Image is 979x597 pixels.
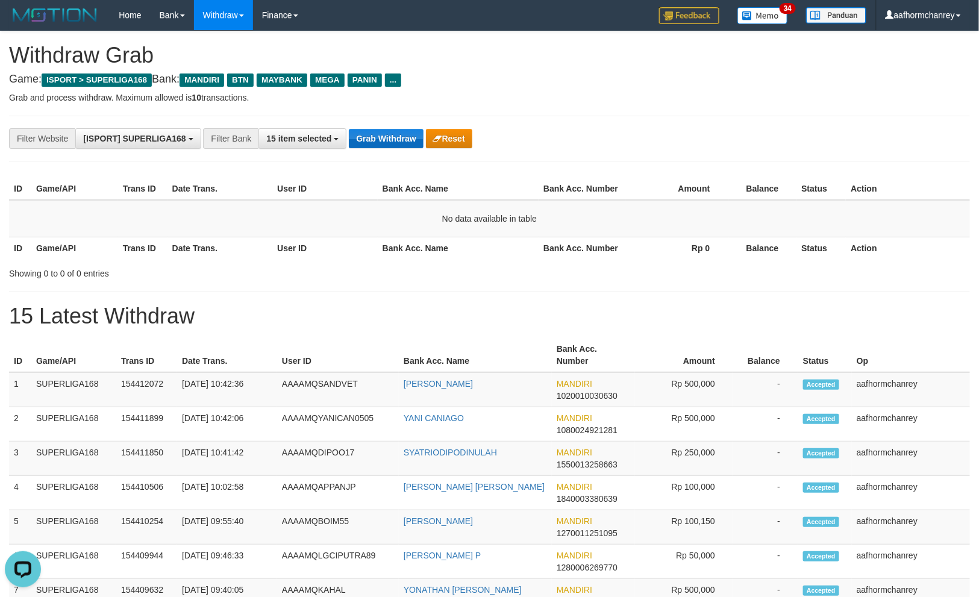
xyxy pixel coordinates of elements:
td: 1 [9,372,31,407]
span: MANDIRI [557,551,592,560]
td: 154410254 [116,510,177,545]
img: Feedback.jpg [659,7,719,24]
td: AAAAMQBOIM55 [277,510,399,545]
th: Bank Acc. Name [399,338,552,372]
td: 154411850 [116,442,177,476]
span: MANDIRI [180,73,224,87]
th: Game/API [31,178,118,200]
th: ID [9,338,31,372]
td: [DATE] 10:42:06 [177,407,277,442]
th: Amount [635,338,733,372]
td: AAAAMQDIPOO17 [277,442,399,476]
h4: Game: Bank: [9,73,970,86]
td: AAAAMQYANICAN0505 [277,407,399,442]
span: MAYBANK [257,73,307,87]
th: ID [9,237,31,259]
td: - [733,442,798,476]
th: Trans ID [116,338,177,372]
td: aafhormchanrey [852,442,970,476]
td: Rp 250,000 [635,442,733,476]
td: AAAAMQSANDVET [277,372,399,407]
p: Grab and process withdraw. Maximum allowed is transactions. [9,92,970,104]
th: Date Trans. [167,178,273,200]
td: 3 [9,442,31,476]
span: ISPORT > SUPERLIGA168 [42,73,152,87]
td: No data available in table [9,200,970,237]
button: 15 item selected [258,128,346,149]
td: 6 [9,545,31,579]
th: Amount [625,178,728,200]
th: User ID [272,237,378,259]
td: 2 [9,407,31,442]
span: Copy 1550013258663 to clipboard [557,460,618,469]
th: User ID [272,178,378,200]
td: SUPERLIGA168 [31,510,116,545]
span: Accepted [803,551,839,561]
td: Rp 50,000 [635,545,733,579]
th: Balance [728,178,797,200]
span: Copy 1080024921281 to clipboard [557,425,618,435]
td: [DATE] 09:55:40 [177,510,277,545]
td: 4 [9,476,31,510]
td: aafhormchanrey [852,476,970,510]
td: aafhormchanrey [852,372,970,407]
th: Bank Acc. Number [539,237,625,259]
td: Rp 500,000 [635,372,733,407]
td: - [733,476,798,510]
td: SUPERLIGA168 [31,407,116,442]
span: PANIN [348,73,382,87]
td: SUPERLIGA168 [31,372,116,407]
th: Game/API [31,237,118,259]
a: [PERSON_NAME] P [404,551,481,560]
span: MANDIRI [557,413,592,423]
td: SUPERLIGA168 [31,476,116,510]
td: aafhormchanrey [852,510,970,545]
span: MANDIRI [557,482,592,492]
th: Date Trans. [167,237,273,259]
td: - [733,372,798,407]
span: Accepted [803,483,839,493]
td: - [733,407,798,442]
button: Reset [426,129,472,148]
span: MANDIRI [557,585,592,595]
td: [DATE] 09:46:33 [177,545,277,579]
span: MANDIRI [557,448,592,457]
td: SUPERLIGA168 [31,545,116,579]
span: MANDIRI [557,516,592,526]
span: Accepted [803,517,839,527]
th: ID [9,178,31,200]
span: MEGA [310,73,345,87]
td: aafhormchanrey [852,545,970,579]
td: Rp 500,000 [635,407,733,442]
img: Button%20Memo.svg [737,7,788,24]
span: ... [385,73,401,87]
a: [PERSON_NAME] [PERSON_NAME] [404,482,545,492]
span: [ISPORT] SUPERLIGA168 [83,134,186,143]
th: Status [796,178,846,200]
span: Accepted [803,448,839,458]
th: Date Trans. [177,338,277,372]
span: Accepted [803,586,839,596]
th: Game/API [31,338,116,372]
th: Action [846,178,970,200]
button: Grab Withdraw [349,129,423,148]
span: Accepted [803,414,839,424]
th: Balance [733,338,798,372]
div: Filter Bank [203,128,258,149]
a: YANI CANIAGO [404,413,464,423]
th: Bank Acc. Number [539,178,625,200]
button: [ISPORT] SUPERLIGA168 [75,128,201,149]
th: Bank Acc. Name [378,178,539,200]
span: Accepted [803,380,839,390]
th: User ID [277,338,399,372]
a: [PERSON_NAME] [404,379,473,389]
div: Showing 0 to 0 of 0 entries [9,263,399,280]
th: Action [846,237,970,259]
a: YONATHAN [PERSON_NAME] [404,585,522,595]
span: Copy 1270011251095 to clipboard [557,528,618,538]
td: Rp 100,150 [635,510,733,545]
td: - [733,545,798,579]
a: SYATRIODIPODINULAH [404,448,497,457]
td: 154409944 [116,545,177,579]
div: Filter Website [9,128,75,149]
